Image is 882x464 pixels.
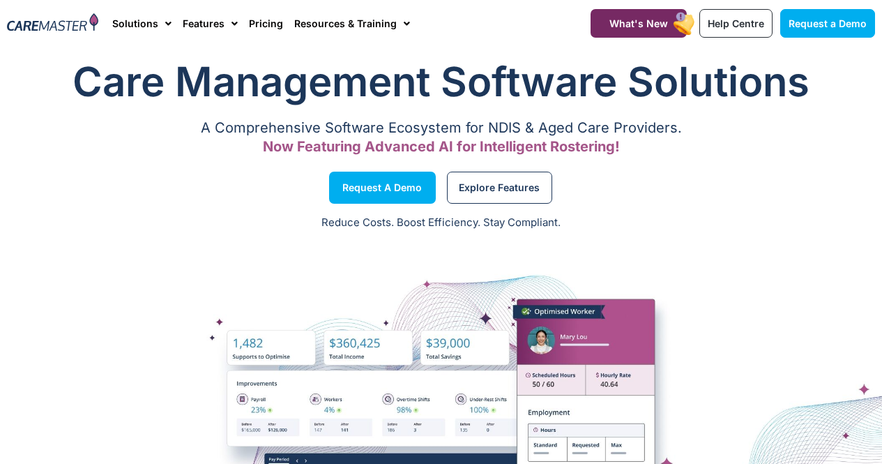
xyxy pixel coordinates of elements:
a: Request a Demo [780,9,875,38]
span: Request a Demo [342,184,422,191]
a: Help Centre [699,9,773,38]
p: A Comprehensive Software Ecosystem for NDIS & Aged Care Providers. [7,124,875,133]
span: Request a Demo [789,17,867,29]
img: CareMaster Logo [7,13,98,33]
a: Request a Demo [329,172,436,204]
span: What's New [609,17,668,29]
a: Explore Features [447,172,552,204]
p: Reduce Costs. Boost Efficiency. Stay Compliant. [8,215,874,231]
span: Help Centre [708,17,764,29]
a: What's New [591,9,687,38]
span: Explore Features [459,184,540,191]
h1: Care Management Software Solutions [7,54,875,110]
span: Now Featuring Advanced AI for Intelligent Rostering! [263,138,620,155]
